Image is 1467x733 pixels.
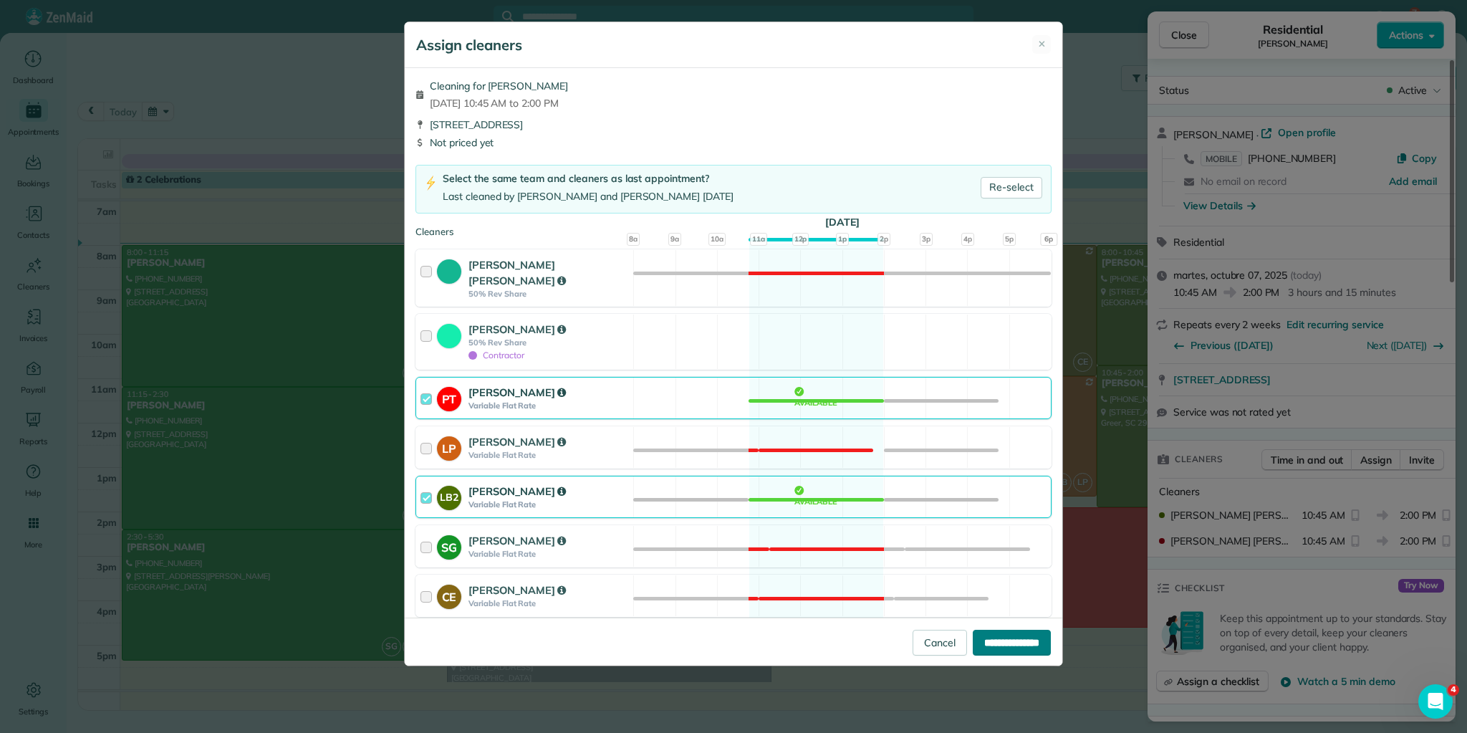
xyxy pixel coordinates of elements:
[430,79,568,93] span: Cleaning for [PERSON_NAME]
[415,118,1052,132] div: [STREET_ADDRESS]
[468,435,566,449] strong: [PERSON_NAME]
[468,534,566,547] strong: [PERSON_NAME]
[468,401,629,411] strong: Variable Flat Rate
[1448,684,1459,696] span: 4
[468,385,566,399] strong: [PERSON_NAME]
[1418,684,1453,719] iframe: Intercom live chat
[443,171,733,186] div: Select the same team and cleaners as last appointment?
[437,387,461,408] strong: PT
[468,484,566,498] strong: [PERSON_NAME]
[468,337,629,348] strong: 50% Rev Share
[415,225,1052,229] div: Cleaners
[415,135,1052,150] div: Not priced yet
[425,176,437,191] img: lightning-bolt-icon-94e5364df696ac2de96d3a42b8a9ff6ba979493684c50e6bbbcda72601fa0d29.png
[437,436,461,457] strong: LP
[468,450,629,460] strong: Variable Flat Rate
[468,350,524,360] span: Contractor
[468,289,629,299] strong: 50% Rev Share
[468,499,629,509] strong: Variable Flat Rate
[468,322,566,336] strong: [PERSON_NAME]
[1038,37,1046,52] span: ✕
[437,535,461,556] strong: SG
[913,630,967,656] a: Cancel
[430,96,568,110] span: [DATE] 10:45 AM to 2:00 PM
[468,598,629,608] strong: Variable Flat Rate
[437,585,461,605] strong: CE
[443,189,733,204] div: Last cleaned by [PERSON_NAME] and [PERSON_NAME] [DATE]
[437,486,461,505] strong: LB2
[468,549,629,559] strong: Variable Flat Rate
[416,35,522,55] h5: Assign cleaners
[981,177,1042,198] a: Re-select
[468,258,566,287] strong: [PERSON_NAME] [PERSON_NAME]
[468,583,566,597] strong: [PERSON_NAME]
